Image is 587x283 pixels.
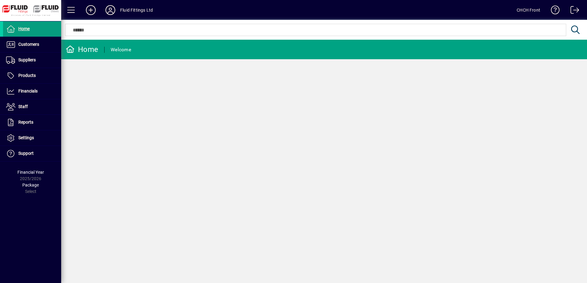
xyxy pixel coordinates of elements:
div: Welcome [111,45,131,55]
span: Reports [18,120,33,125]
a: Products [3,68,61,83]
span: Package [22,183,39,187]
a: Financials [3,84,61,99]
span: Suppliers [18,57,36,62]
button: Add [81,5,101,16]
span: Home [18,26,30,31]
a: Customers [3,37,61,52]
button: Profile [101,5,120,16]
span: Customers [18,42,39,47]
div: CHCH Front [517,5,540,15]
span: Staff [18,104,28,109]
div: Home [66,45,98,54]
a: Settings [3,130,61,146]
span: Products [18,73,36,78]
a: Staff [3,99,61,114]
span: Financial Year [17,170,44,175]
a: Reports [3,115,61,130]
span: Support [18,151,34,156]
a: Suppliers [3,53,61,68]
a: Logout [566,1,579,21]
a: Support [3,146,61,161]
a: Knowledge Base [546,1,560,21]
span: Financials [18,89,38,93]
div: Fluid Fittings Ltd [120,5,153,15]
span: Settings [18,135,34,140]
